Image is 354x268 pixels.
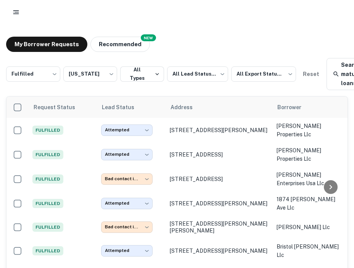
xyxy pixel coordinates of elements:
[6,64,60,84] div: Fulfilled
[170,200,269,207] p: [STREET_ADDRESS][PERSON_NAME]
[299,66,323,82] button: Reset
[170,220,269,234] p: [STREET_ADDRESS][PERSON_NAME][PERSON_NAME]
[32,223,63,232] span: Fulfilled
[101,173,153,184] div: Bad contact info
[170,151,269,158] p: [STREET_ADDRESS]
[63,64,117,84] div: [US_STATE]
[101,221,153,232] div: Bad contact info
[273,97,349,118] th: Borrower
[101,149,153,160] div: Attempted
[6,37,87,52] button: My Borrower Requests
[102,103,144,112] span: Lead Status
[33,103,85,112] span: Request Status
[316,207,354,244] iframe: Chat Widget
[141,34,156,41] div: NEW
[101,124,153,136] div: Attempted
[277,146,345,163] p: [PERSON_NAME] properties llc
[29,97,97,118] th: Request Status
[277,122,345,139] p: [PERSON_NAME] properties llc
[32,199,63,208] span: Fulfilled
[32,126,63,135] span: Fulfilled
[277,103,311,112] span: Borrower
[166,97,273,118] th: Address
[32,150,63,159] span: Fulfilled
[277,195,345,212] p: 1874 [PERSON_NAME] ave llc
[167,64,228,84] div: All Lead Statuses
[97,97,166,118] th: Lead Status
[170,176,269,182] p: [STREET_ADDRESS]
[231,64,296,84] div: All Export Statuses
[32,174,63,184] span: Fulfilled
[101,198,153,209] div: Attempted
[170,247,269,254] p: [STREET_ADDRESS][PERSON_NAME]
[120,66,164,82] button: All Types
[171,103,203,112] span: Address
[90,37,150,52] button: Recommended
[277,223,345,231] p: [PERSON_NAME] llc
[32,246,63,255] span: Fulfilled
[170,127,269,134] p: [STREET_ADDRESS][PERSON_NAME]
[277,171,345,187] p: [PERSON_NAME] enterprises usa llc
[277,242,345,259] p: bristol [PERSON_NAME] llc
[101,245,153,256] div: Attempted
